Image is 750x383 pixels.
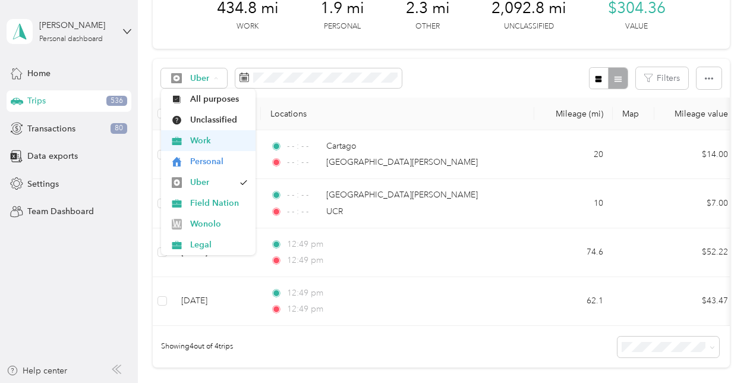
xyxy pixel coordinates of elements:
[534,228,613,277] td: 74.6
[415,21,440,32] p: Other
[172,177,182,188] img: Legacy Icon [Uber]
[39,19,114,32] div: [PERSON_NAME]
[654,179,738,228] td: $7.00
[287,156,321,169] span: - - : - -
[534,98,613,130] th: Mileage (mi)
[654,130,738,179] td: $14.00
[190,155,247,168] span: Personal
[613,98,654,130] th: Map
[190,114,247,126] span: Unclassified
[190,238,247,251] span: Legal
[261,98,534,130] th: Locations
[106,96,127,106] span: 536
[326,206,343,216] span: UCR
[237,21,259,32] p: Work
[190,74,210,83] span: Uber
[190,197,247,209] span: Field Nation
[326,157,478,167] span: [GEOGRAPHIC_DATA][PERSON_NAME]
[190,134,247,147] span: Work
[326,190,478,200] span: [GEOGRAPHIC_DATA][PERSON_NAME]
[654,277,738,326] td: $43.47
[27,67,51,80] span: Home
[27,95,46,107] span: Trips
[534,179,613,228] td: 10
[27,123,75,135] span: Transactions
[39,36,103,43] div: Personal dashboard
[7,365,67,377] button: Help center
[534,277,613,326] td: 62.1
[190,218,247,230] span: Wonolo
[324,21,361,32] p: Personal
[654,98,738,130] th: Mileage value
[654,228,738,277] td: $52.22
[326,141,357,151] span: Cartago
[153,341,233,352] span: Showing 4 out of 4 trips
[171,73,182,84] img: Legacy Icon [Uber]
[190,176,235,189] span: Uber
[287,238,323,251] span: 12:49 pm
[287,287,323,300] span: 12:49 pm
[504,21,554,32] p: Unclassified
[287,303,323,316] span: 12:49 pm
[27,150,78,162] span: Data exports
[625,21,648,32] p: Value
[287,254,323,267] span: 12:49 pm
[287,140,321,153] span: - - : - -
[683,316,750,383] iframe: Everlance-gr Chat Button Frame
[287,189,321,202] span: - - : - -
[111,123,127,134] span: 80
[636,67,688,89] button: Filters
[27,178,59,190] span: Settings
[27,205,94,218] span: Team Dashboard
[172,219,182,229] img: Legacy Icon [Wonolo]
[534,130,613,179] td: 20
[287,205,321,218] span: - - : - -
[190,93,247,105] span: All purposes
[172,277,261,326] td: [DATE]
